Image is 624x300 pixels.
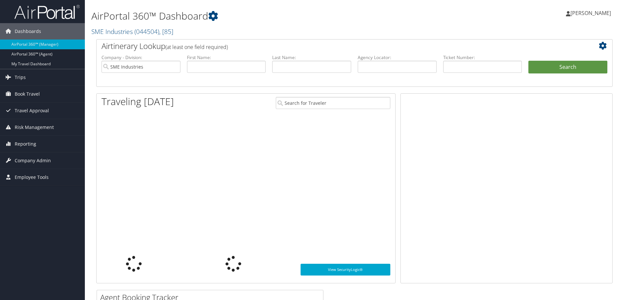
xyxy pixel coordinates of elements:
[159,27,173,36] span: , [ 85 ]
[134,27,159,36] span: ( 044504 )
[91,27,173,36] a: SME Industries
[15,169,49,185] span: Employee Tools
[91,9,442,23] h1: AirPortal 360™ Dashboard
[358,54,437,61] label: Agency Locator:
[15,86,40,102] span: Book Travel
[566,3,617,23] a: [PERSON_NAME]
[101,95,174,108] h1: Traveling [DATE]
[15,69,26,86] span: Trips
[15,119,54,135] span: Risk Management
[15,23,41,39] span: Dashboards
[443,54,522,61] label: Ticket Number:
[15,136,36,152] span: Reporting
[187,54,266,61] label: First Name:
[15,103,49,119] span: Travel Approval
[165,43,228,51] span: (at least one field required)
[15,152,51,169] span: Company Admin
[101,54,180,61] label: Company - Division:
[272,54,351,61] label: Last Name:
[528,61,607,74] button: Search
[301,264,390,276] a: View SecurityLogic®
[14,4,80,20] img: airportal-logo.png
[570,9,611,17] span: [PERSON_NAME]
[276,97,390,109] input: Search for Traveler
[101,40,564,52] h2: Airtinerary Lookup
